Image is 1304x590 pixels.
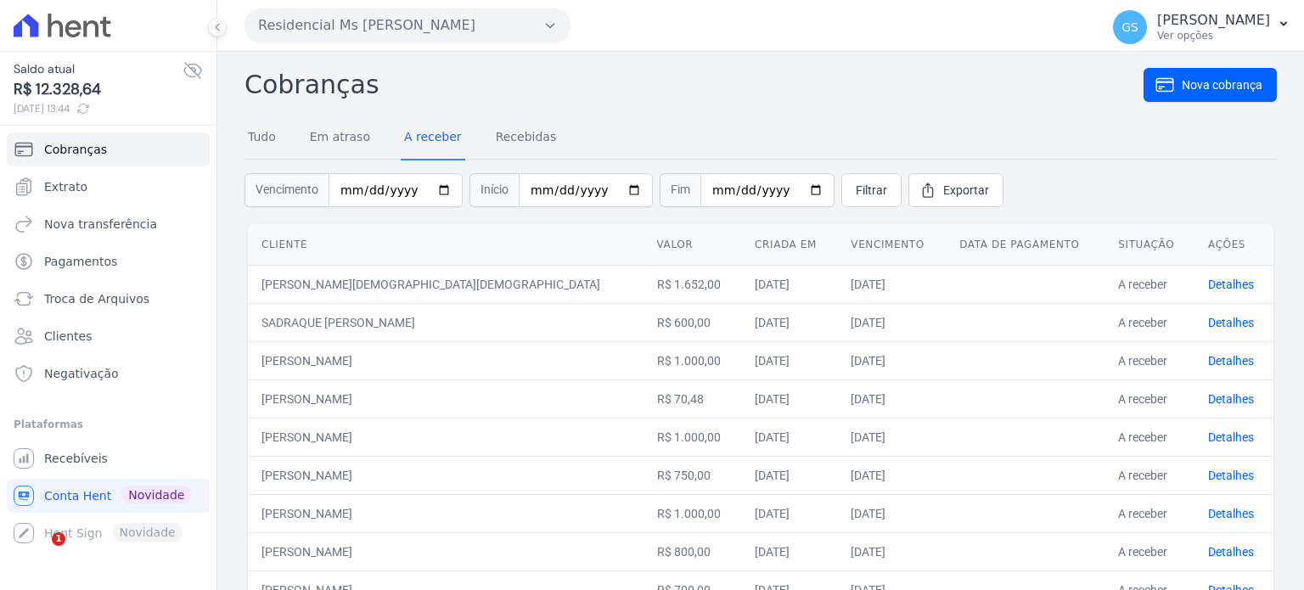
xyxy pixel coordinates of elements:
[1104,532,1194,570] td: A receber
[908,173,1003,207] a: Exportar
[741,379,837,418] td: [DATE]
[14,78,183,101] span: R$ 12.328,64
[644,456,742,494] td: R$ 750,00
[7,319,210,353] a: Clientes
[1208,507,1254,520] a: Detalhes
[244,173,329,207] span: Vencimento
[44,450,108,467] span: Recebíveis
[1208,354,1254,368] a: Detalhes
[7,441,210,475] a: Recebíveis
[1208,545,1254,559] a: Detalhes
[14,132,203,550] nav: Sidebar
[44,290,149,307] span: Troca de Arquivos
[1208,392,1254,406] a: Detalhes
[52,532,65,546] span: 1
[644,224,742,266] th: Valor
[1121,21,1138,33] span: GS
[1157,29,1270,42] p: Ver opções
[306,116,374,160] a: Em atraso
[946,224,1104,266] th: Data de pagamento
[741,341,837,379] td: [DATE]
[244,8,570,42] button: Residencial Ms [PERSON_NAME]
[1208,278,1254,291] a: Detalhes
[837,379,946,418] td: [DATE]
[44,328,92,345] span: Clientes
[1208,430,1254,444] a: Detalhes
[7,170,210,204] a: Extrato
[14,414,203,435] div: Plataformas
[837,265,946,303] td: [DATE]
[741,303,837,341] td: [DATE]
[7,207,210,241] a: Nova transferência
[644,303,742,341] td: R$ 600,00
[1208,469,1254,482] a: Detalhes
[741,532,837,570] td: [DATE]
[44,253,117,270] span: Pagamentos
[7,282,210,316] a: Troca de Arquivos
[17,532,58,573] iframe: Intercom live chat
[1099,3,1304,51] button: GS [PERSON_NAME] Ver opções
[469,173,519,207] span: Início
[121,486,191,504] span: Novidade
[1104,418,1194,456] td: A receber
[741,224,837,266] th: Criada em
[1182,76,1262,93] span: Nova cobrança
[248,456,644,494] td: [PERSON_NAME]
[7,244,210,278] a: Pagamentos
[248,341,644,379] td: [PERSON_NAME]
[248,224,644,266] th: Cliente
[644,494,742,532] td: R$ 1.000,00
[1194,224,1273,266] th: Ações
[644,379,742,418] td: R$ 70,48
[1104,341,1194,379] td: A receber
[741,494,837,532] td: [DATE]
[248,418,644,456] td: [PERSON_NAME]
[644,341,742,379] td: R$ 1.000,00
[1104,494,1194,532] td: A receber
[248,303,644,341] td: SADRAQUE [PERSON_NAME]
[248,265,644,303] td: [PERSON_NAME][DEMOGRAPHIC_DATA][DEMOGRAPHIC_DATA]
[14,101,183,116] span: [DATE] 13:44
[14,60,183,78] span: Saldo atual
[841,173,902,207] a: Filtrar
[44,141,107,158] span: Cobranças
[837,494,946,532] td: [DATE]
[248,494,644,532] td: [PERSON_NAME]
[644,418,742,456] td: R$ 1.000,00
[1104,303,1194,341] td: A receber
[644,532,742,570] td: R$ 800,00
[44,365,119,382] span: Negativação
[1208,316,1254,329] a: Detalhes
[401,116,465,160] a: A receber
[492,116,560,160] a: Recebidas
[1157,12,1270,29] p: [PERSON_NAME]
[7,479,210,513] a: Conta Hent Novidade
[856,182,887,199] span: Filtrar
[741,265,837,303] td: [DATE]
[1144,68,1277,102] a: Nova cobrança
[1104,379,1194,418] td: A receber
[7,357,210,391] a: Negativação
[741,418,837,456] td: [DATE]
[837,456,946,494] td: [DATE]
[644,265,742,303] td: R$ 1.652,00
[248,532,644,570] td: [PERSON_NAME]
[44,178,87,195] span: Extrato
[1104,224,1194,266] th: Situação
[741,456,837,494] td: [DATE]
[44,487,111,504] span: Conta Hent
[837,532,946,570] td: [DATE]
[244,116,279,160] a: Tudo
[1104,265,1194,303] td: A receber
[44,216,157,233] span: Nova transferência
[248,379,644,418] td: [PERSON_NAME]
[837,418,946,456] td: [DATE]
[837,303,946,341] td: [DATE]
[943,182,989,199] span: Exportar
[7,132,210,166] a: Cobranças
[244,65,1144,104] h2: Cobranças
[837,224,946,266] th: Vencimento
[1104,456,1194,494] td: A receber
[660,173,700,207] span: Fim
[837,341,946,379] td: [DATE]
